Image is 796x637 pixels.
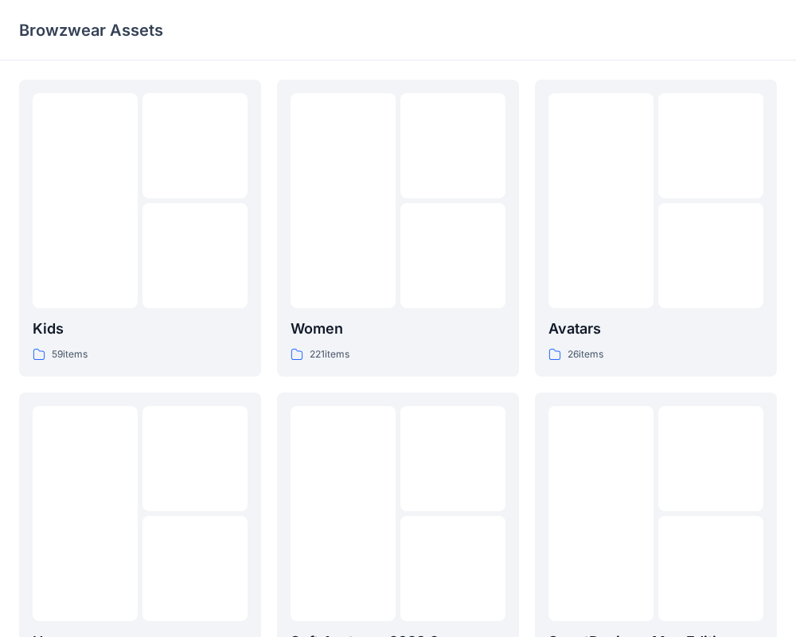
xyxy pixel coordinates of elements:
p: Kids [33,318,248,340]
p: 26 items [568,346,603,363]
p: Browzwear Assets [19,19,163,41]
p: 59 items [52,346,88,363]
p: Avatars [548,318,763,340]
a: Avatars26items [535,80,777,377]
a: Women221items [277,80,519,377]
p: Women [291,318,505,340]
p: 221 items [310,346,349,363]
a: Kids59items [19,80,261,377]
